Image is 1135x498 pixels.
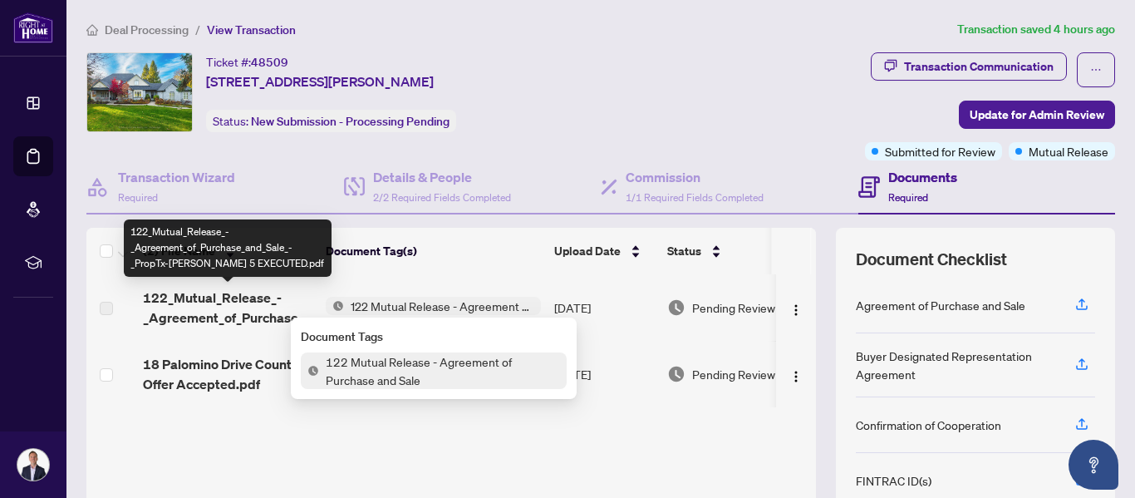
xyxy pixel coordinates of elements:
[13,12,53,43] img: logo
[904,53,1054,80] div: Transaction Communication
[118,191,158,204] span: Required
[888,167,957,187] h4: Documents
[783,361,809,387] button: Logo
[661,228,802,274] th: Status
[251,114,450,129] span: New Submission - Processing Pending
[626,191,764,204] span: 1/1 Required Fields Completed
[789,370,803,383] img: Logo
[783,294,809,321] button: Logo
[548,228,661,274] th: Upload Date
[667,365,685,383] img: Document Status
[326,297,541,315] button: Status Icon122 Mutual Release - Agreement of Purchase and Sale
[667,242,701,260] span: Status
[1090,64,1102,76] span: ellipsis
[789,303,803,317] img: Logo
[1069,440,1118,490] button: Open asap
[319,353,567,389] span: 122 Mutual Release - Agreement of Purchase and Sale
[326,297,344,315] img: Status Icon
[195,20,200,39] li: /
[206,71,434,91] span: [STREET_ADDRESS][PERSON_NAME]
[87,53,192,131] img: IMG-X11971214_1.jpg
[1029,142,1108,160] span: Mutual Release
[373,191,511,204] span: 2/2 Required Fields Completed
[206,52,288,71] div: Ticket #:
[143,288,312,328] span: 122_Mutual_Release_-_Agreement_of_Purchase_and_Sale_-_PropTx-[PERSON_NAME] 5 EXECUTED.pdf
[301,328,567,346] div: Document Tags
[692,298,775,317] span: Pending Review
[871,52,1067,81] button: Transaction Communication
[667,298,685,317] img: Document Status
[207,22,296,37] span: View Transaction
[301,362,319,380] img: Status Icon
[692,365,775,383] span: Pending Review
[548,341,661,407] td: [DATE]
[888,191,928,204] span: Required
[554,242,621,260] span: Upload Date
[970,101,1104,128] span: Update for Admin Review
[856,296,1025,314] div: Agreement of Purchase and Sale
[856,248,1007,271] span: Document Checklist
[548,274,661,341] td: [DATE]
[118,167,235,187] h4: Transaction Wizard
[86,24,98,36] span: home
[143,354,312,394] span: 18 Palomino Drive Counter Offer Accepted.pdf
[957,20,1115,39] article: Transaction saved 4 hours ago
[105,22,189,37] span: Deal Processing
[206,110,456,132] div: Status:
[319,228,548,274] th: Document Tag(s)
[251,55,288,70] span: 48509
[344,297,541,315] span: 122 Mutual Release - Agreement of Purchase and Sale
[124,219,332,277] div: 122_Mutual_Release_-_Agreement_of_Purchase_and_Sale_-_PropTx-[PERSON_NAME] 5 EXECUTED.pdf
[626,167,764,187] h4: Commission
[959,101,1115,129] button: Update for Admin Review
[856,416,1001,434] div: Confirmation of Cooperation
[856,471,931,490] div: FINTRAC ID(s)
[373,167,511,187] h4: Details & People
[856,347,1055,383] div: Buyer Designated Representation Agreement
[885,142,995,160] span: Submitted for Review
[17,449,49,481] img: Profile Icon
